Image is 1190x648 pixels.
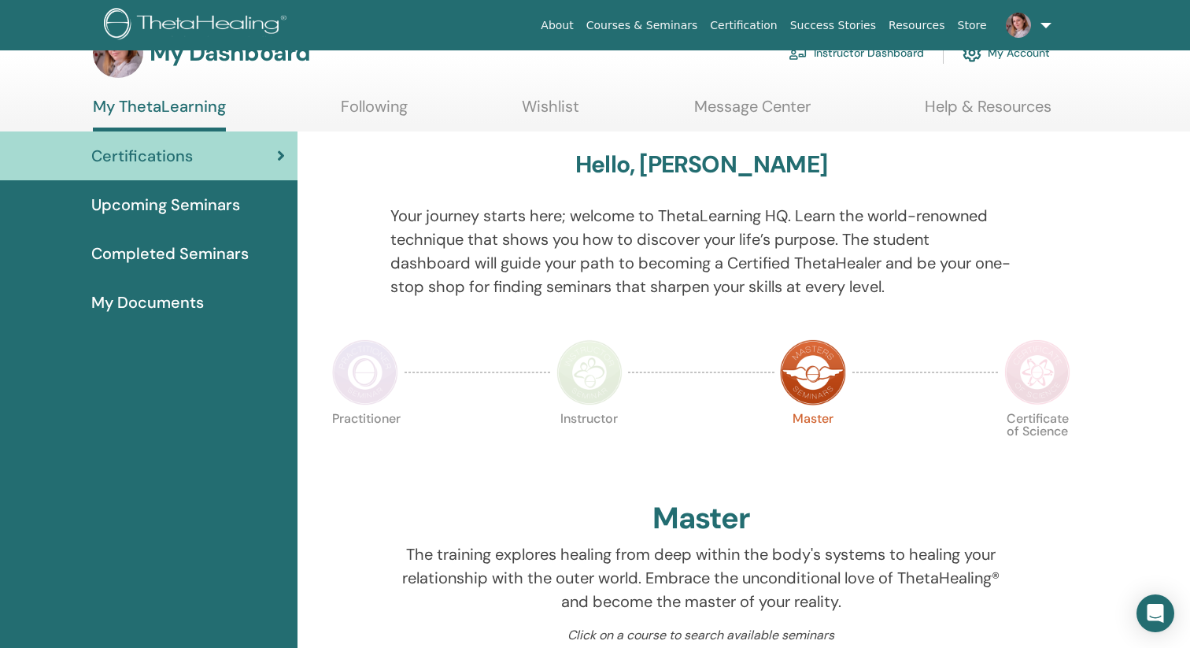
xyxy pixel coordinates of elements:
[332,339,398,405] img: Practitioner
[556,413,623,479] p: Instructor
[704,11,783,40] a: Certification
[780,413,846,479] p: Master
[341,97,408,128] a: Following
[522,97,579,128] a: Wishlist
[575,150,827,179] h3: Hello, [PERSON_NAME]
[952,11,993,40] a: Store
[789,46,807,60] img: chalkboard-teacher.svg
[332,413,398,479] p: Practitioner
[93,28,143,78] img: default.jpg
[1006,13,1031,38] img: default.jpg
[104,8,292,43] img: logo.png
[556,339,623,405] img: Instructor
[963,35,1050,70] a: My Account
[91,291,204,314] span: My Documents
[1004,413,1070,479] p: Certificate of Science
[390,542,1012,613] p: The training explores healing from deep within the body's systems to healing your relationship wi...
[93,97,226,131] a: My ThetaLearning
[780,339,846,405] img: Master
[91,242,249,265] span: Completed Seminars
[91,193,240,217] span: Upcoming Seminars
[1136,594,1174,632] div: Open Intercom Messenger
[91,144,193,168] span: Certifications
[652,501,750,537] h2: Master
[963,39,981,66] img: cog.svg
[534,11,579,40] a: About
[580,11,704,40] a: Courses & Seminars
[784,11,882,40] a: Success Stories
[694,97,811,128] a: Message Center
[390,626,1012,645] p: Click on a course to search available seminars
[150,39,310,67] h3: My Dashboard
[789,35,924,70] a: Instructor Dashboard
[882,11,952,40] a: Resources
[1004,339,1070,405] img: Certificate of Science
[925,97,1051,128] a: Help & Resources
[390,204,1012,298] p: Your journey starts here; welcome to ThetaLearning HQ. Learn the world-renowned technique that sh...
